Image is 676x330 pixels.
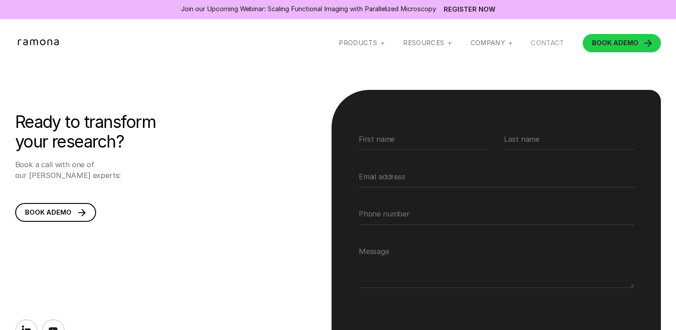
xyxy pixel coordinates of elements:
div: Join our Upcoming Webinar: Scaling Functional Imaging with Parallelized Microscopy [181,4,436,14]
a: REGISTER NOW [443,6,495,13]
div: Company [470,39,512,47]
a: home [15,39,64,47]
div: Ready to transform your research? [15,112,165,152]
div: DEMO [592,40,638,47]
div: Products [339,39,384,47]
div: Book a call with one of our [PERSON_NAME] experts: [15,159,165,181]
a: BOOK ADEMO [15,203,96,222]
a: Contact [531,39,564,47]
span: BOOK A [25,208,51,216]
span: BOOK A [592,39,618,47]
div: Products [339,39,377,47]
a: BOOK ADEMO [583,34,661,53]
div: Company [470,39,505,47]
div: DEMO [25,209,71,216]
div: RESOURCES [403,39,451,47]
div: RESOURCES [403,39,444,47]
